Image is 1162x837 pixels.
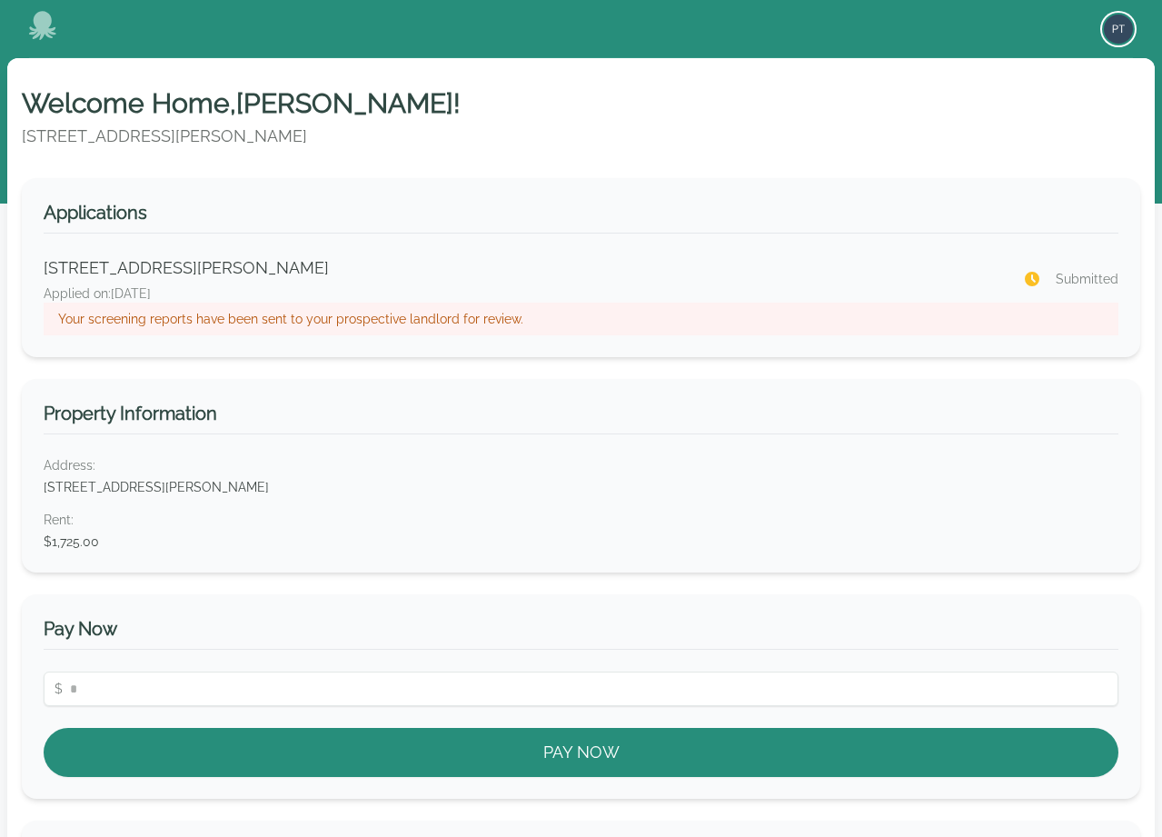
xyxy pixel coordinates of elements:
[22,87,1140,120] h1: Welcome Home, [PERSON_NAME] !
[44,616,1118,650] h3: Pay Now
[58,310,1104,328] p: Your screening reports have been sent to your prospective landlord for review.
[44,511,1118,529] dt: Rent :
[44,533,1118,551] dd: $1,725.00
[22,124,1140,149] p: [STREET_ADDRESS][PERSON_NAME]
[1056,270,1118,288] span: Submitted
[44,478,1118,496] dd: [STREET_ADDRESS][PERSON_NAME]
[44,456,1118,474] dt: Address:
[44,284,1001,303] p: Applied on: [DATE]
[44,401,1118,434] h3: Property Information
[44,200,1118,234] h3: Applications
[44,255,1001,281] p: [STREET_ADDRESS][PERSON_NAME]
[44,728,1118,777] button: Pay Now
